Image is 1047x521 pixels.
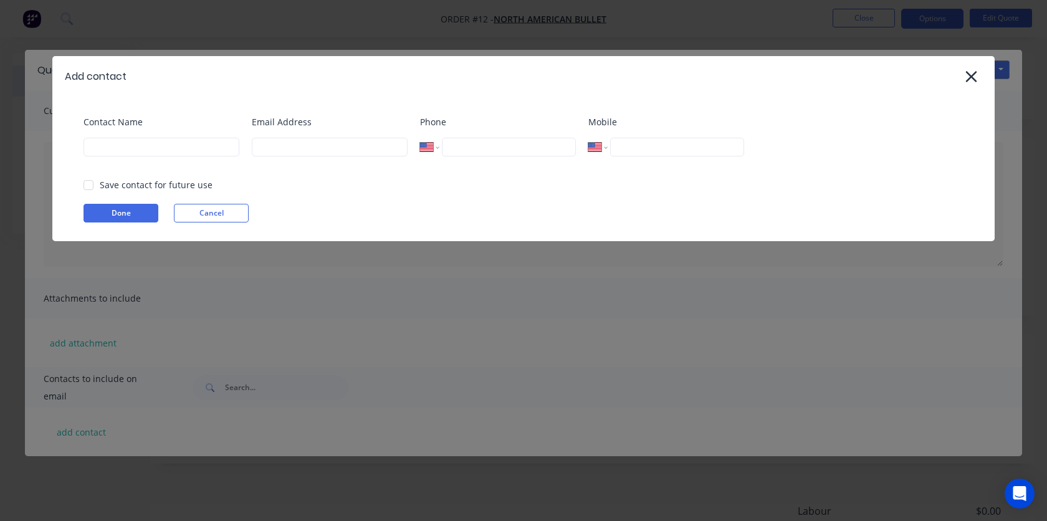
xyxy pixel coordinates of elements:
[84,204,158,222] button: Done
[65,69,127,84] div: Add contact
[84,115,239,128] label: Contact Name
[100,178,213,191] div: Save contact for future use
[588,115,744,128] label: Mobile
[174,204,249,222] button: Cancel
[252,115,408,128] label: Email Address
[1005,479,1035,509] div: Open Intercom Messenger
[420,115,576,128] label: Phone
